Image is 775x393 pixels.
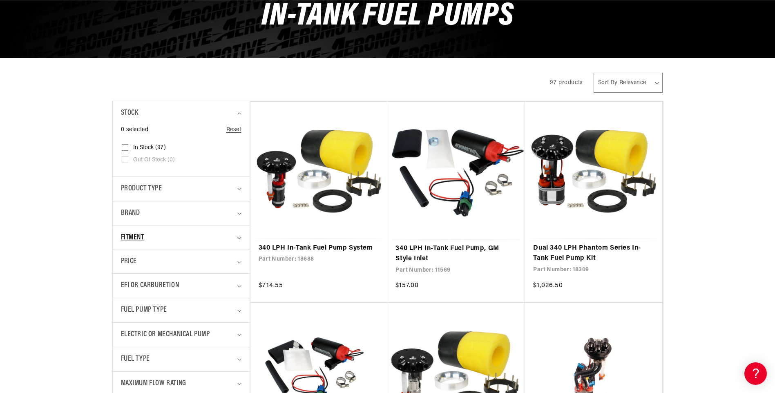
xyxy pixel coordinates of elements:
[259,243,380,254] a: 340 LPH In-Tank Fuel Pump System
[226,125,241,134] a: Reset
[121,183,162,195] span: Product type
[8,167,155,180] a: Brushless Fuel Pumps
[533,243,654,264] a: Dual 340 LPH Phantom Series In-Tank Fuel Pump Kit
[121,274,241,298] summary: EFI or Carburetion (0 selected)
[121,378,186,390] span: Maximum Flow Rating
[261,0,514,33] span: In-Tank Fuel Pumps
[121,347,241,371] summary: Fuel Type (0 selected)
[121,101,241,125] summary: Stock (0 selected)
[121,304,167,316] span: Fuel Pump Type
[112,235,157,243] a: POWERED BY ENCHANT
[121,256,137,267] span: Price
[121,329,210,341] span: Electric or Mechanical Pump
[121,353,150,365] span: Fuel Type
[8,69,155,82] a: Getting Started
[121,250,241,273] summary: Price
[8,154,155,167] a: 340 Stealth Fuel Pumps
[121,323,241,347] summary: Electric or Mechanical Pump (0 selected)
[8,219,155,233] button: Contact Us
[121,208,140,219] span: Brand
[550,80,583,86] span: 97 products
[395,243,517,264] a: 340 LPH In-Tank Fuel Pump, GM Style Inlet
[121,107,138,119] span: Stock
[121,177,241,201] summary: Product type (0 selected)
[121,298,241,322] summary: Fuel Pump Type (0 selected)
[8,116,155,129] a: Carbureted Fuel Pumps
[121,226,241,250] summary: Fitment (0 selected)
[121,201,241,226] summary: Brand (0 selected)
[133,156,175,164] span: Out of stock (0)
[8,57,155,65] div: General
[121,125,149,134] span: 0 selected
[133,144,166,152] span: In stock (97)
[8,103,155,116] a: EFI Regulators
[121,232,144,244] span: Fitment
[8,141,155,154] a: EFI Fuel Pumps
[8,129,155,141] a: Carbureted Regulators
[8,90,155,98] div: Frequently Asked Questions
[121,280,179,292] span: EFI or Carburetion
